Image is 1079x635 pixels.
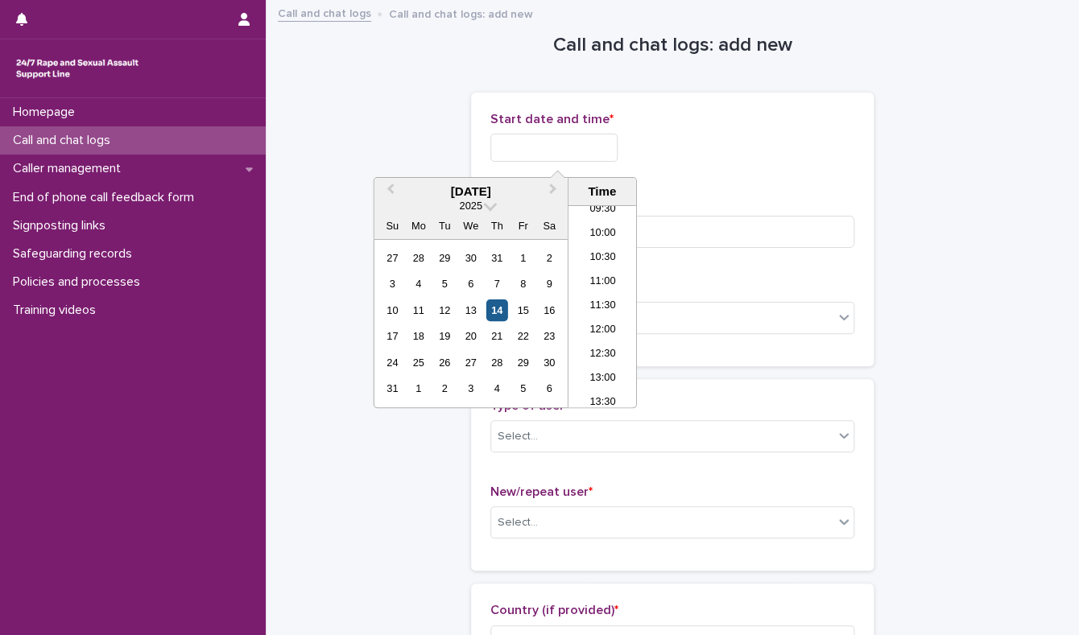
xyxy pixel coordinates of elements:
p: Call and chat logs [6,133,123,148]
div: Choose Thursday, August 7th, 2025 [486,273,508,295]
li: 10:00 [568,222,637,246]
div: Choose Thursday, August 21st, 2025 [486,325,508,347]
div: Choose Sunday, August 31st, 2025 [382,377,403,399]
span: Country (if provided) [490,604,618,616]
div: Choose Wednesday, August 20th, 2025 [460,325,482,347]
div: Choose Monday, July 28th, 2025 [407,247,429,269]
div: Su [382,215,403,237]
div: Choose Sunday, August 24th, 2025 [382,352,403,373]
div: Choose Tuesday, September 2nd, 2025 [434,377,456,399]
div: Th [486,215,508,237]
div: Choose Saturday, August 9th, 2025 [538,273,560,295]
div: Choose Sunday, August 10th, 2025 [382,299,403,321]
div: Choose Sunday, August 17th, 2025 [382,325,403,347]
div: We [460,215,482,237]
li: 09:30 [568,198,637,222]
div: Select... [498,514,538,531]
div: Choose Friday, August 29th, 2025 [512,352,534,373]
div: Choose Wednesday, July 30th, 2025 [460,247,482,269]
p: Training videos [6,303,109,318]
div: Choose Monday, September 1st, 2025 [407,377,429,399]
li: 11:30 [568,295,637,319]
div: Sa [538,215,560,237]
h1: Call and chat logs: add new [471,34,874,57]
div: Choose Friday, August 22nd, 2025 [512,325,534,347]
li: 13:30 [568,391,637,415]
a: Call and chat logs [278,3,371,22]
li: 10:30 [568,246,637,270]
div: Choose Monday, August 11th, 2025 [407,299,429,321]
div: Fr [512,215,534,237]
div: Choose Friday, August 8th, 2025 [512,273,534,295]
div: Choose Saturday, September 6th, 2025 [538,377,560,399]
img: rhQMoQhaT3yELyF149Cw [13,52,142,85]
p: Homepage [6,105,88,120]
div: Select... [498,428,538,445]
div: Choose Wednesday, August 13th, 2025 [460,299,482,321]
div: Choose Tuesday, August 12th, 2025 [434,299,456,321]
div: Choose Tuesday, August 5th, 2025 [434,273,456,295]
div: Choose Thursday, August 28th, 2025 [486,352,508,373]
div: Choose Saturday, August 30th, 2025 [538,352,560,373]
p: Policies and processes [6,274,153,290]
div: Choose Tuesday, July 29th, 2025 [434,247,456,269]
li: 12:30 [568,343,637,367]
div: Choose Friday, August 15th, 2025 [512,299,534,321]
div: Time [573,184,632,199]
div: Choose Saturday, August 16th, 2025 [538,299,560,321]
div: Choose Saturday, August 23rd, 2025 [538,325,560,347]
span: 2025 [459,200,482,212]
div: Choose Thursday, September 4th, 2025 [486,377,508,399]
div: Mo [407,215,429,237]
div: Choose Monday, August 4th, 2025 [407,273,429,295]
div: Choose Thursday, August 14th, 2025 [486,299,508,321]
p: Safeguarding records [6,246,145,262]
div: Tu [434,215,456,237]
div: Choose Sunday, July 27th, 2025 [382,247,403,269]
div: Choose Friday, September 5th, 2025 [512,377,534,399]
div: Choose Tuesday, August 26th, 2025 [434,352,456,373]
div: Choose Wednesday, September 3rd, 2025 [460,377,482,399]
button: Previous Month [376,179,402,205]
p: Signposting links [6,218,118,233]
div: Choose Thursday, July 31st, 2025 [486,247,508,269]
div: Choose Friday, August 1st, 2025 [512,247,534,269]
div: Choose Wednesday, August 27th, 2025 [460,352,482,373]
div: Choose Sunday, August 3rd, 2025 [382,273,403,295]
div: Choose Monday, August 18th, 2025 [407,325,429,347]
li: 11:00 [568,270,637,295]
div: Choose Tuesday, August 19th, 2025 [434,325,456,347]
div: Choose Monday, August 25th, 2025 [407,352,429,373]
button: Next Month [542,179,568,205]
p: Call and chat logs: add new [389,4,533,22]
div: [DATE] [374,184,568,199]
li: 12:00 [568,319,637,343]
span: New/repeat user [490,485,593,498]
div: Choose Wednesday, August 6th, 2025 [460,273,482,295]
span: Type of user [490,399,568,412]
div: Choose Saturday, August 2nd, 2025 [538,247,560,269]
li: 13:00 [568,367,637,391]
div: month 2025-08 [379,245,562,402]
span: Start date and time [490,113,614,126]
p: Caller management [6,161,134,176]
p: End of phone call feedback form [6,190,207,205]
